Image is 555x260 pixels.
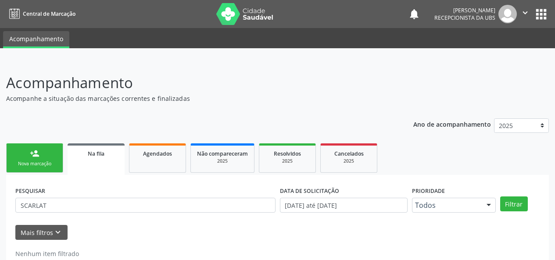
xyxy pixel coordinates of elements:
[88,150,104,157] span: Na fila
[413,118,491,129] p: Ano de acompanhamento
[15,184,45,198] label: PESQUISAR
[23,10,75,18] span: Central de Marcação
[30,149,39,158] div: person_add
[265,158,309,164] div: 2025
[274,150,301,157] span: Resolvidos
[498,5,517,23] img: img
[6,94,386,103] p: Acompanhe a situação das marcações correntes e finalizadas
[15,249,88,258] div: Nenhum item filtrado
[327,158,371,164] div: 2025
[520,8,530,18] i: 
[434,7,495,14] div: [PERSON_NAME]
[6,7,75,21] a: Central de Marcação
[15,198,276,213] input: Nome, CNS
[280,184,339,198] label: DATA DE SOLICITAÇÃO
[197,150,248,157] span: Não compareceram
[434,14,495,21] span: Recepcionista da UBS
[534,7,549,22] button: apps
[334,150,364,157] span: Cancelados
[500,196,528,211] button: Filtrar
[280,198,408,213] input: Selecione um intervalo
[15,225,68,240] button: Mais filtroskeyboard_arrow_down
[143,150,172,157] span: Agendados
[408,8,420,20] button: notifications
[53,228,63,237] i: keyboard_arrow_down
[13,160,57,167] div: Nova marcação
[197,158,248,164] div: 2025
[415,201,478,210] span: Todos
[3,31,69,48] a: Acompanhamento
[517,5,534,23] button: 
[412,184,445,198] label: Prioridade
[6,72,386,94] p: Acompanhamento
